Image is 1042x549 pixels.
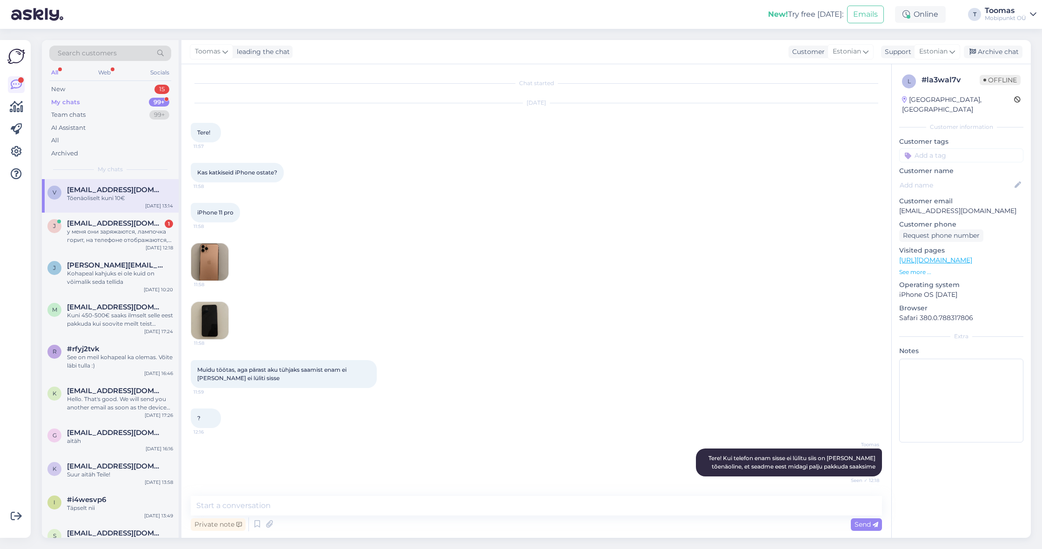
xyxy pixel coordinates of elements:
div: Support [881,47,911,57]
span: r [53,348,57,355]
p: Customer tags [899,137,1023,147]
div: Extra [899,332,1023,341]
div: Mobipunkt OÜ [985,14,1026,22]
p: Operating system [899,280,1023,290]
span: m [52,306,57,313]
span: #i4wesvp6 [67,495,106,504]
span: Muidu töötas, aga pärast aku tühjaks saamist enam ei [PERSON_NAME] ei lüliti sisse [197,366,348,382]
span: koutromanos.ilias@gmail.com [67,387,164,395]
span: 11:57 [194,143,228,150]
div: Online [895,6,946,23]
p: Visited pages [899,246,1023,255]
div: See on meil kohapeal ka olemas. Võite läbi tulla :) [67,353,173,370]
div: Socials [148,67,171,79]
p: Browser [899,303,1023,313]
span: Seen ✓ 12:18 [844,477,879,484]
div: Täpselt nii [67,504,173,512]
span: j [53,222,56,229]
span: ? [197,415,200,422]
div: 1 [165,220,173,228]
span: Offline [980,75,1021,85]
span: Send [855,520,878,529]
p: [EMAIL_ADDRESS][DOMAIN_NAME] [899,206,1023,216]
div: [GEOGRAPHIC_DATA], [GEOGRAPHIC_DATA] [902,95,1014,114]
div: Archived [51,149,78,158]
div: AI Assistant [51,123,86,133]
a: ToomasMobipunkt OÜ [985,7,1036,22]
div: Hello. That's good. We will send you another email as soon as the device has been posted by us. [67,395,173,412]
div: [DATE] 16:16 [146,445,173,452]
div: Archive chat [964,46,1022,58]
span: My chats [98,165,123,174]
div: [DATE] 13:49 [144,512,173,519]
span: #rfyj2tvk [67,345,100,353]
span: 11:59 [194,388,228,395]
div: Private note [191,518,246,531]
div: 99+ [149,110,169,120]
span: Tere! [197,129,210,136]
span: s [53,532,56,539]
span: g [53,432,57,439]
div: sooviks teile ettepaneku teha [67,537,173,546]
div: New [51,85,65,94]
div: [DATE] 13:14 [145,202,173,209]
span: k [53,465,57,472]
div: All [51,136,59,145]
span: 11:58 [194,223,228,230]
span: iPhone 11 pro [197,209,234,216]
p: Customer phone [899,220,1023,229]
span: glukzai@gmail.com [67,428,164,437]
input: Add name [900,180,1013,190]
span: Estonian [833,47,861,57]
div: [DATE] 12:18 [146,244,173,251]
span: Toomas [195,47,220,57]
span: 11:58 [194,340,229,347]
p: Customer email [899,196,1023,206]
span: jana.kyppar@gmail.com [67,261,164,269]
span: Search customers [58,48,117,58]
div: [DATE] 17:24 [144,328,173,335]
span: Kas katkiseid iPhone ostate? [197,169,277,176]
div: [DATE] 16:46 [144,370,173,377]
div: # la3wal7v [922,74,980,86]
span: jegorzigadlo@gmail.com [67,219,164,228]
div: All [49,67,60,79]
span: j [53,264,56,271]
div: Suur aitäh Teile! [67,470,173,479]
span: Tere! Kui telefon enam sisse ei lülitu siis on [PERSON_NAME] tõenäoline, et seadme eest midagi pa... [708,455,877,470]
span: l [908,78,911,85]
div: у меня они заряжаются, лампочка горит, на телефоне отображаются, но ни в какую не хотят подключат... [67,228,173,244]
span: korkmannr@icloud.com [67,462,164,470]
span: madis.leppiko@gmail.com [67,303,164,311]
p: Customer name [899,166,1023,176]
div: Web [96,67,113,79]
img: Attachment [191,243,228,281]
span: 11:58 [194,281,229,288]
a: [URL][DOMAIN_NAME] [899,256,972,264]
div: Kohapeal kahjuks ei ole kuid on võimalik seda tellida [67,269,173,286]
div: Kuni 450-500€ saaks ilmselt selle eest pakkuda kui soovite meilt teist asemele osta. [67,311,173,328]
p: Safari 380.0.788317806 [899,313,1023,323]
div: Tõenäoliselt kuni 10€ [67,194,173,202]
div: T [968,8,981,21]
div: [DATE] 13:58 [145,479,173,486]
div: 99+ [149,98,169,107]
div: 15 [154,85,169,94]
img: Askly Logo [7,47,25,65]
div: [DATE] 10:20 [144,286,173,293]
div: Customer information [899,123,1023,131]
span: Toomas [844,441,879,448]
div: My chats [51,98,80,107]
img: Attachment [191,302,228,339]
span: siretmeritmasso1@gmail.com [67,529,164,537]
span: v [53,189,56,196]
span: k [53,390,57,397]
div: Chat started [191,79,882,87]
div: Customer [788,47,825,57]
div: aitäh [67,437,173,445]
div: Request phone number [899,229,983,242]
div: Toomas [985,7,1026,14]
p: See more ... [899,268,1023,276]
p: iPhone OS [DATE] [899,290,1023,300]
div: leading the chat [233,47,290,57]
